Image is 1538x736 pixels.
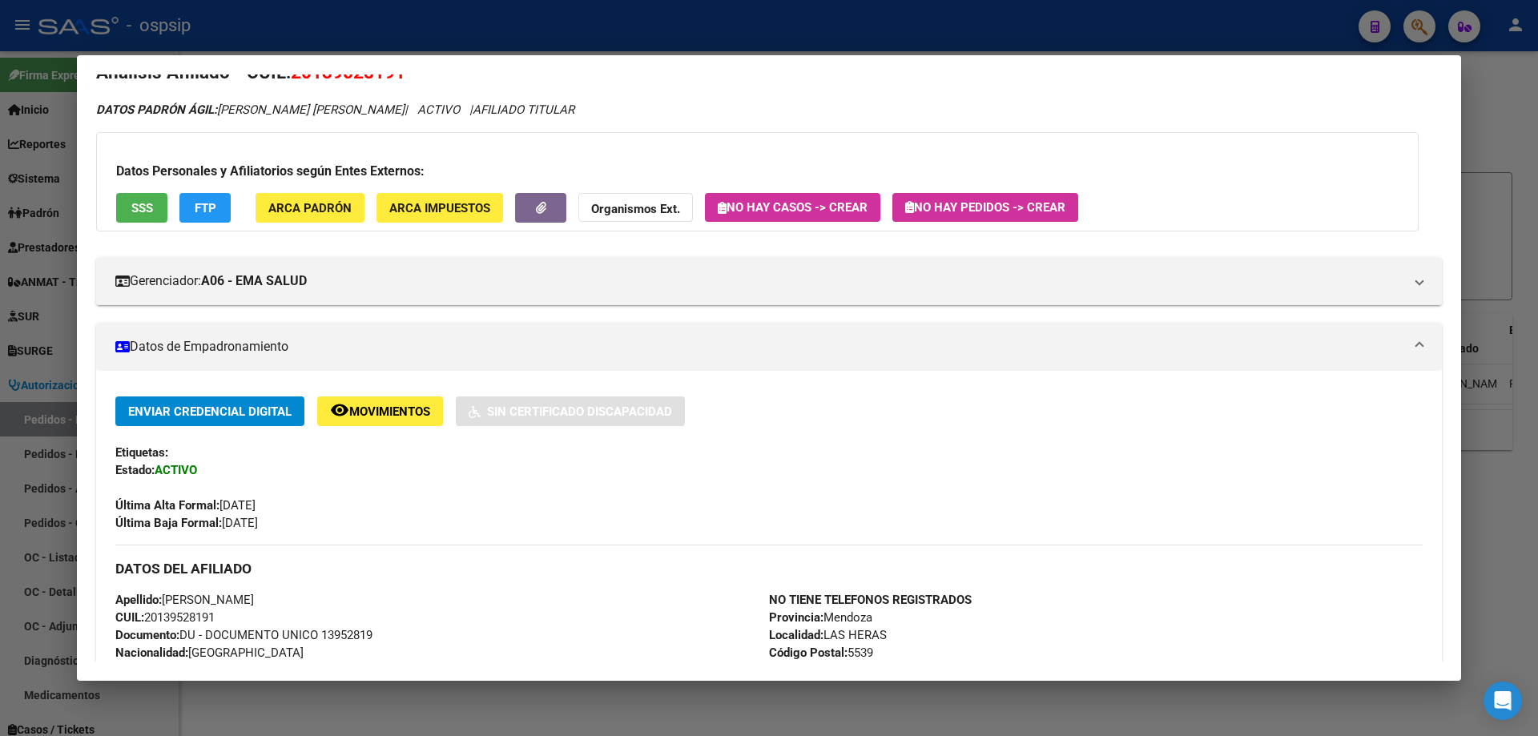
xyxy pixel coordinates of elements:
span: Sin Certificado Discapacidad [487,404,672,419]
span: SSS [131,201,153,215]
span: AFILIADO TITULAR [473,103,574,117]
strong: NO TIENE TELEFONOS REGISTRADOS [769,593,972,607]
i: | ACTIVO | [96,103,574,117]
span: LAS HERAS [769,628,887,642]
span: 20139528191 [291,62,405,82]
strong: Última Alta Formal: [115,498,219,513]
h3: DATOS DEL AFILIADO [115,560,1423,577]
span: 5539 [769,646,873,660]
button: Movimientos [317,396,443,426]
mat-expansion-panel-header: Datos de Empadronamiento [96,323,1442,371]
button: ARCA Impuestos [376,193,503,223]
span: FTP [195,201,216,215]
button: ARCA Padrón [256,193,364,223]
span: [DATE] [115,498,256,513]
h3: Datos Personales y Afiliatorios según Entes Externos: [116,162,1399,181]
strong: Estado: [115,463,155,477]
strong: Documento: [115,628,179,642]
span: 20139528191 [115,610,215,625]
strong: Código Postal: [769,646,848,660]
button: Sin Certificado Discapacidad [456,396,685,426]
strong: Etiquetas: [115,445,168,460]
span: Enviar Credencial Digital [128,404,292,419]
strong: Última Baja Formal: [115,516,222,530]
button: No hay Pedidos -> Crear [892,193,1078,222]
span: ARCA Padrón [268,201,352,215]
button: SSS [116,193,167,223]
span: [PERSON_NAME] [PERSON_NAME] [96,103,405,117]
strong: ACTIVO [155,463,197,477]
strong: CUIL: [115,610,144,625]
button: Enviar Credencial Digital [115,396,304,426]
span: DU - DOCUMENTO UNICO 13952819 [115,628,372,642]
strong: Organismos Ext. [591,202,680,216]
div: Open Intercom Messenger [1484,682,1522,720]
button: Organismos Ext. [578,193,693,223]
span: Mendoza [769,610,872,625]
strong: Apellido: [115,593,162,607]
mat-panel-title: Datos de Empadronamiento [115,337,1403,356]
span: [PERSON_NAME] [115,593,254,607]
mat-expansion-panel-header: Gerenciador:A06 - EMA SALUD [96,257,1442,305]
button: No hay casos -> Crear [705,193,880,222]
span: ARCA Impuestos [389,201,490,215]
strong: Localidad: [769,628,823,642]
mat-icon: remove_red_eye [330,400,349,420]
span: No hay casos -> Crear [718,200,868,215]
span: [DATE] [115,516,258,530]
strong: Provincia: [769,610,823,625]
mat-panel-title: Gerenciador: [115,271,1403,291]
strong: DATOS PADRÓN ÁGIL: [96,103,217,117]
strong: A06 - EMA SALUD [201,271,307,291]
span: [GEOGRAPHIC_DATA] [115,646,304,660]
strong: Nacionalidad: [115,646,188,660]
span: No hay Pedidos -> Crear [905,200,1065,215]
button: FTP [179,193,231,223]
span: Movimientos [349,404,430,419]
